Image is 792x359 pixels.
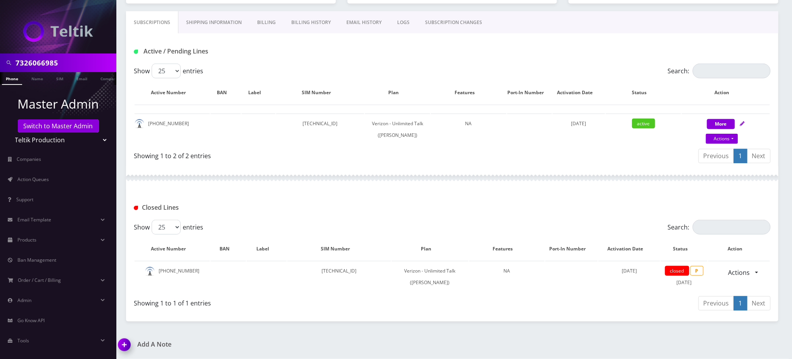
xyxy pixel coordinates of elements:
[668,64,771,78] label: Search:
[17,317,45,324] span: Go Know API
[135,114,210,145] td: [PHONE_NUMBER]
[708,238,770,260] th: Action : activate to sort column ascending
[178,11,249,34] a: Shipping Information
[287,238,391,260] th: SIM Number: activate to sort column ascending
[2,72,22,85] a: Phone
[17,216,51,223] span: Email Template
[682,81,770,104] th: Action: activate to sort column ascending
[17,156,42,162] span: Companies
[17,297,31,304] span: Admin
[699,296,734,311] a: Previous
[135,261,210,292] td: [PHONE_NUMBER]
[16,55,114,70] input: Search in Company
[598,238,660,260] th: Activation Date: activate to sort column ascending
[392,238,468,260] th: Plan: activate to sort column ascending
[469,238,545,260] th: Features: activate to sort column ascending
[392,261,468,292] td: Verizon - Unlimited Talk ([PERSON_NAME])
[632,119,655,128] span: active
[134,50,138,54] img: Active / Pending Lines
[134,204,338,211] h1: Closed Lines
[134,206,138,210] img: Closed Lines
[699,149,734,163] a: Previous
[365,81,430,104] th: Plan: activate to sort column ascending
[276,81,364,104] th: SIM Number: activate to sort column ascending
[247,238,287,260] th: Label: activate to sort column ascending
[135,81,210,104] th: Active Number: activate to sort column ascending
[276,114,364,145] td: [TECHNICAL_ID]
[73,72,91,84] a: Email
[622,268,637,274] span: [DATE]
[723,265,755,280] a: Actions
[389,11,417,34] a: LOGS
[284,11,339,34] a: Billing History
[134,148,446,161] div: Showing 1 to 2 of 2 entries
[571,120,586,127] span: [DATE]
[152,220,181,235] select: Showentries
[693,220,771,235] input: Search:
[431,81,506,104] th: Features: activate to sort column ascending
[135,119,144,129] img: default.png
[134,48,338,55] h1: Active / Pending Lines
[17,257,56,263] span: Ban Management
[707,119,735,129] button: More
[365,114,430,145] td: Verizon - Unlimited Talk ([PERSON_NAME])
[126,11,178,34] a: Subscriptions
[747,296,771,311] a: Next
[747,149,771,163] a: Next
[734,149,747,163] a: 1
[134,64,203,78] label: Show entries
[693,64,771,78] input: Search:
[553,81,605,104] th: Activation Date: activate to sort column ascending
[661,261,707,292] td: [DATE]
[97,72,123,84] a: Company
[17,176,49,183] span: Action Queues
[18,277,61,283] span: Order / Cart / Billing
[28,72,47,84] a: Name
[339,11,389,34] a: EMAIL HISTORY
[661,238,707,260] th: Status: activate to sort column ascending
[134,220,203,235] label: Show entries
[17,337,29,344] span: Tools
[417,11,490,34] a: SUBSCRIPTION CHANGES
[23,21,93,42] img: Teltik Production
[211,238,246,260] th: BAN: activate to sort column ascending
[249,11,284,34] a: Billing
[690,266,704,276] span: P
[734,296,747,311] a: 1
[16,196,33,203] span: Support
[469,261,545,292] td: NA
[52,72,67,84] a: SIM
[507,81,552,104] th: Port-In Number: activate to sort column ascending
[545,238,598,260] th: Port-In Number: activate to sort column ascending
[431,114,506,145] td: NA
[242,81,275,104] th: Label: activate to sort column ascending
[135,238,210,260] th: Active Number: activate to sort column descending
[668,220,771,235] label: Search:
[17,236,36,243] span: Products
[606,81,681,104] th: Status: activate to sort column ascending
[18,119,99,133] a: Switch to Master Admin
[152,64,181,78] select: Showentries
[118,341,446,348] a: Add A Note
[134,295,446,308] div: Showing 1 to 1 of 1 entries
[145,267,155,276] img: default.png
[211,81,240,104] th: BAN: activate to sort column ascending
[665,266,689,276] span: closed
[706,134,738,144] a: Actions
[287,261,391,292] td: [TECHNICAL_ID]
